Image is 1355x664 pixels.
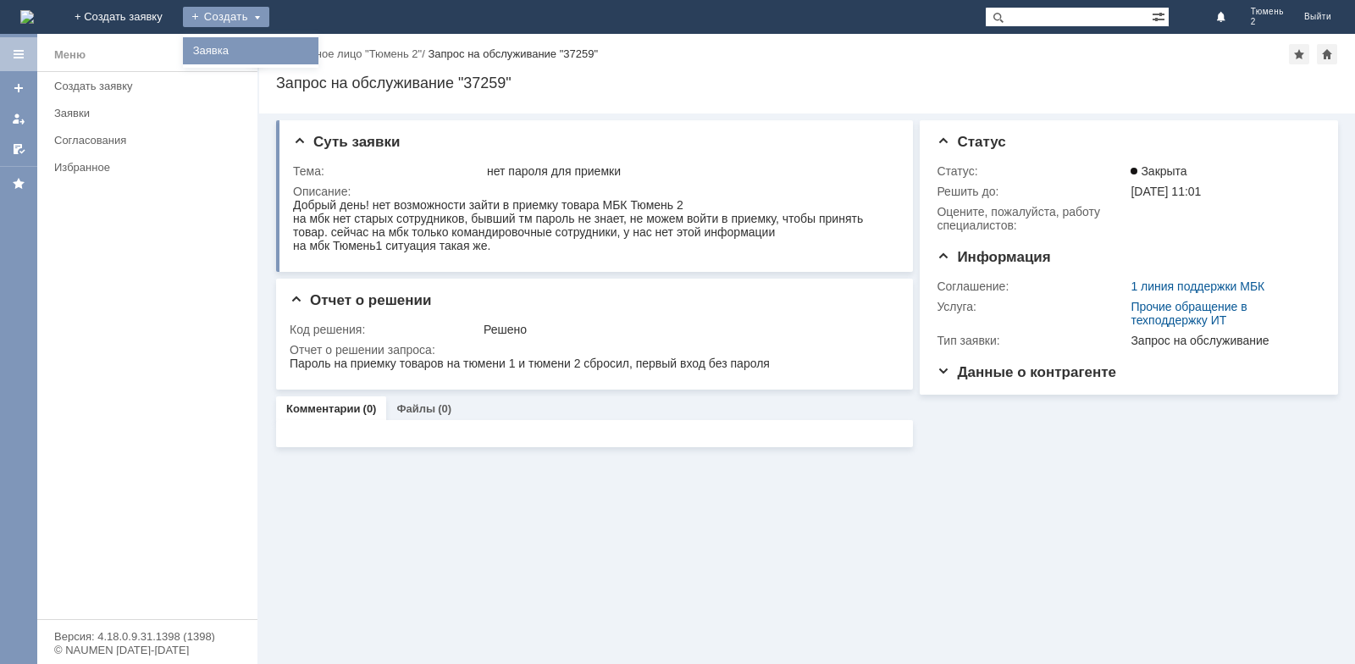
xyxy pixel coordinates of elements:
[183,7,269,27] div: Создать
[1131,279,1264,293] a: 1 линия поддержки МБК
[937,364,1116,380] span: Данные о контрагенте
[293,134,400,150] span: Суть заявки
[5,105,32,132] a: Мои заявки
[276,75,1338,91] div: Запрос на обслуживание "37259"
[363,402,377,415] div: (0)
[1131,164,1186,178] span: Закрыта
[428,47,598,60] div: Запрос на обслуживание "37259"
[20,10,34,24] a: Перейти на домашнюю страницу
[937,185,1127,198] div: Решить до:
[1317,44,1337,64] div: Сделать домашней страницей
[293,164,484,178] div: Тема:
[47,73,254,99] a: Создать заявку
[1131,300,1247,327] a: Прочие обращение в техподдержку ИТ
[1251,7,1284,17] span: Тюмень
[484,323,890,336] div: Решено
[1289,44,1309,64] div: Добавить в избранное
[937,279,1127,293] div: Соглашение:
[290,292,431,308] span: Отчет о решении
[290,323,480,336] div: Код решения:
[54,645,241,656] div: © NAUMEN [DATE]-[DATE]
[1251,17,1284,27] span: 2
[54,161,229,174] div: Избранное
[937,249,1050,265] span: Информация
[937,164,1127,178] div: Статус:
[47,100,254,126] a: Заявки
[47,127,254,153] a: Согласования
[937,300,1127,313] div: Услуга:
[290,343,893,357] div: Отчет о решении запроса:
[276,47,422,60] a: Контактное лицо "Тюмень 2"
[5,75,32,102] a: Создать заявку
[1131,185,1201,198] span: [DATE] 11:01
[438,402,451,415] div: (0)
[396,402,435,415] a: Файлы
[937,334,1127,347] div: Тип заявки:
[54,631,241,642] div: Версия: 4.18.0.9.31.1398 (1398)
[54,107,247,119] div: Заявки
[293,185,893,198] div: Описание:
[276,47,428,60] div: /
[54,45,86,65] div: Меню
[5,136,32,163] a: Мои согласования
[186,41,315,61] a: Заявка
[1131,334,1314,347] div: Запрос на обслуживание
[487,164,890,178] div: нет пароля для приемки
[54,80,247,92] div: Создать заявку
[1152,8,1169,24] span: Расширенный поиск
[937,134,1005,150] span: Статус
[54,134,247,147] div: Согласования
[937,205,1127,232] div: Oцените, пожалуйста, работу специалистов:
[286,402,361,415] a: Комментарии
[20,10,34,24] img: logo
